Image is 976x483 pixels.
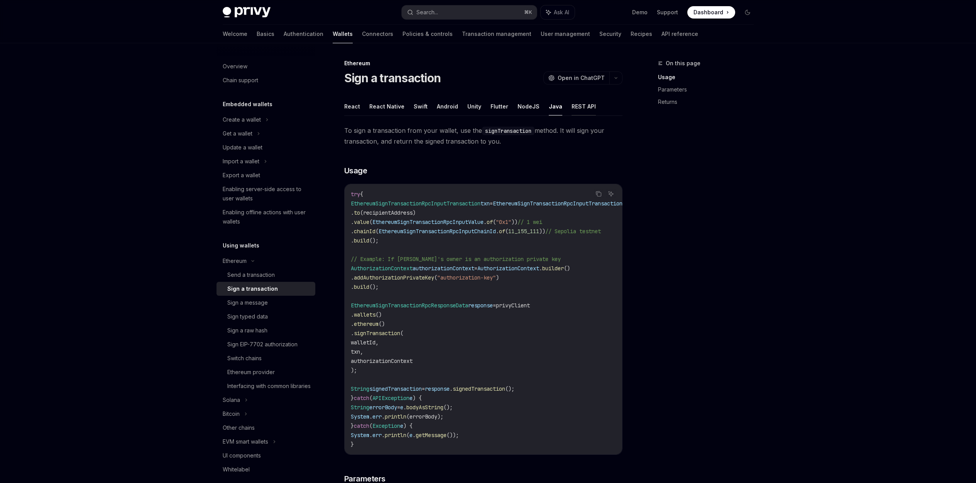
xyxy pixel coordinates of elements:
[549,97,562,115] button: Java
[403,404,406,411] span: .
[354,274,434,281] span: addAuthorizationPrivateKey
[382,432,385,439] span: .
[413,395,422,402] span: ) {
[351,256,561,263] span: // Example: If [PERSON_NAME]'s owner is an authorization private key
[493,200,622,207] span: EthereumSignTransactionRpcInputTransaction
[354,395,369,402] span: catch
[351,191,360,198] span: try
[351,358,413,364] span: authorizationContext
[369,283,379,290] span: ();
[351,395,354,402] span: }
[632,8,648,16] a: Demo
[453,385,505,392] span: signedTransaction
[541,5,575,19] button: Ask AI
[217,463,315,476] a: Whitelabel
[223,157,259,166] div: Import a wallet
[599,25,621,43] a: Security
[223,437,268,446] div: EVM smart wallets
[351,283,354,290] span: .
[217,268,315,282] a: Send a transaction
[376,311,382,318] span: ()
[661,25,698,43] a: API reference
[223,7,271,18] img: dark logo
[223,76,258,85] div: Chain support
[511,219,518,225] span: ))
[351,367,357,374] span: );
[227,270,275,280] div: Send a transaction
[606,189,616,199] button: Ask AI
[539,265,542,272] span: .
[223,171,260,180] div: Export a wallet
[434,274,437,281] span: (
[425,385,450,392] span: response
[467,97,481,115] button: Unity
[369,219,372,225] span: (
[443,404,453,411] span: ();
[227,326,267,335] div: Sign a raw hash
[505,228,508,235] span: (
[482,127,535,135] code: signTransaction
[372,422,400,429] span: Exception
[468,302,493,309] span: response
[333,25,353,43] a: Wallets
[369,404,397,411] span: errorBody
[351,339,379,346] span: walletId,
[344,165,367,176] span: Usage
[360,191,363,198] span: {
[217,73,315,87] a: Chain support
[437,97,458,115] button: Android
[631,25,652,43] a: Recipes
[223,395,240,405] div: Solana
[687,6,735,19] a: Dashboard
[539,228,545,235] span: ))
[351,385,369,392] span: String
[496,274,499,281] span: )
[354,330,400,337] span: signTransaction
[505,385,514,392] span: ();
[400,422,403,429] span: e
[351,200,480,207] span: EthereumSignTransactionRpcInputTransaction
[369,97,404,115] button: React Native
[413,432,416,439] span: .
[658,83,760,96] a: Parameters
[351,441,354,448] span: }
[217,310,315,324] a: Sign typed data
[351,404,369,411] span: String
[223,256,247,266] div: Ethereum
[227,368,275,377] div: Ethereum provider
[227,312,268,321] div: Sign typed data
[657,8,678,16] a: Support
[437,274,496,281] span: "authorization-key"
[351,274,354,281] span: .
[344,125,622,147] span: To sign a transaction from your wallet, use the method. It will sign your transaction, and return...
[409,432,413,439] span: e
[362,25,393,43] a: Connectors
[354,219,369,225] span: value
[227,381,311,391] div: Interfacing with common libraries
[542,265,564,272] span: builder
[227,298,268,307] div: Sign a message
[409,395,413,402] span: e
[545,228,601,235] span: // Sepolia testnet
[372,413,382,420] span: err
[572,97,596,115] button: REST API
[351,432,369,439] span: System
[344,59,622,67] div: Ethereum
[480,200,490,207] span: txn
[351,265,413,272] span: AuthorizationContext
[369,432,372,439] span: .
[385,432,406,439] span: println
[217,282,315,296] a: Sign a transaction
[217,365,315,379] a: Ethereum provider
[541,25,590,43] a: User management
[543,71,609,85] button: Open in ChatGPT
[354,209,360,216] span: to
[217,182,315,205] a: Enabling server-side access to user wallets
[223,25,247,43] a: Welcome
[227,340,298,349] div: Sign EIP-7702 authorization
[217,351,315,365] a: Switch chains
[351,228,354,235] span: .
[351,348,363,355] span: txn,
[414,97,428,115] button: Swift
[351,209,354,216] span: .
